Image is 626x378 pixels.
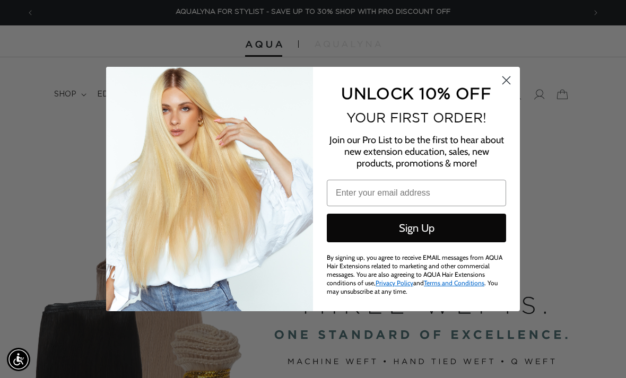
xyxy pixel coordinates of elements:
a: Terms and Conditions [424,279,484,287]
button: Close dialog [497,71,516,90]
span: UNLOCK 10% OFF [341,84,491,102]
button: Sign Up [327,214,506,242]
span: Join our Pro List to be the first to hear about new extension education, sales, new products, pro... [329,134,504,169]
img: daab8b0d-f573-4e8c-a4d0-05ad8d765127.png [106,67,313,311]
a: Privacy Policy [376,279,413,287]
input: Enter your email address [327,180,506,206]
span: By signing up, you agree to receive EMAIL messages from AQUA Hair Extensions related to marketing... [327,253,502,295]
span: YOUR FIRST ORDER! [346,110,486,125]
div: Accessibility Menu [7,348,30,371]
